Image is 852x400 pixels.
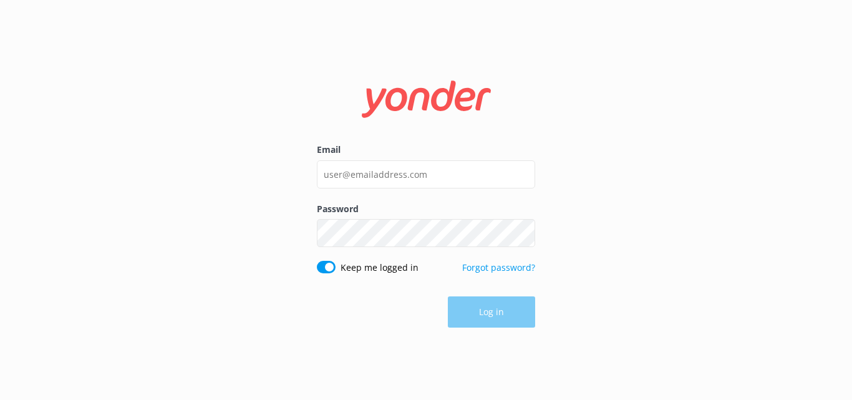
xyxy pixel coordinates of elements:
[341,261,419,275] label: Keep me logged in
[510,221,535,246] button: Show password
[317,202,535,216] label: Password
[462,261,535,273] a: Forgot password?
[317,143,535,157] label: Email
[317,160,535,188] input: user@emailaddress.com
